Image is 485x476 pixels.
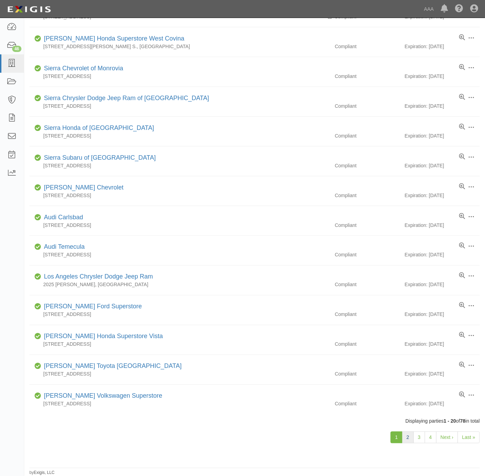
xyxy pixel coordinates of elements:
[29,311,330,318] div: [STREET_ADDRESS]
[405,192,480,199] div: Expiration: [DATE]
[41,34,184,43] div: Norm Reeves Honda Superstore West Covina
[29,192,330,199] div: [STREET_ADDRESS]
[35,275,41,280] i: Compliant
[405,341,480,348] div: Expiration: [DATE]
[29,222,330,229] div: [STREET_ADDRESS]
[405,222,480,229] div: Expiration: [DATE]
[330,43,405,50] div: Compliant
[402,432,414,443] a: 2
[12,46,21,52] div: 46
[459,302,465,309] a: View results summary
[459,332,465,339] a: View results summary
[44,214,83,221] a: Audi Carlsbad
[29,73,330,80] div: [STREET_ADDRESS]
[405,103,480,109] div: Expiration: [DATE]
[44,124,154,131] a: Sierra Honda of [GEOGRAPHIC_DATA]
[459,94,465,101] a: View results summary
[459,183,465,190] a: View results summary
[444,418,456,424] b: 1 - 20
[35,36,41,41] i: Compliant
[29,162,330,169] div: [STREET_ADDRESS]
[41,153,156,162] div: Sierra Subaru of Monrovia
[41,183,123,192] div: De Lillo Chevrolet
[459,64,465,71] a: View results summary
[459,153,465,160] a: View results summary
[405,132,480,139] div: Expiration: [DATE]
[35,96,41,101] i: Compliant
[35,185,41,190] i: Compliant
[44,65,123,72] a: Sierra Chevrolet of Monrovia
[41,213,83,222] div: Audi Carlsbad
[44,184,123,191] a: [PERSON_NAME] Chevrolet
[44,333,163,340] a: [PERSON_NAME] Honda Superstore Vista
[405,162,480,169] div: Expiration: [DATE]
[29,281,330,288] div: 2025 [PERSON_NAME], [GEOGRAPHIC_DATA]
[24,418,485,425] div: Displaying parties of in total
[29,371,330,378] div: [STREET_ADDRESS]
[405,311,480,318] div: Expiration: [DATE]
[330,162,405,169] div: Compliant
[460,418,466,424] b: 78
[458,432,480,443] a: Last »
[436,432,458,443] a: Next ›
[44,95,209,102] a: Sierra Chrysler Dodge Jeep Ram of [GEOGRAPHIC_DATA]
[41,332,163,341] div: Norm Reeves Honda Superstore Vista
[35,215,41,220] i: Compliant
[459,362,465,369] a: View results summary
[391,432,402,443] a: 1
[330,132,405,139] div: Compliant
[330,281,405,288] div: Compliant
[41,362,182,371] div: Norm Reeves Toyota San Diego
[405,73,480,80] div: Expiration: [DATE]
[425,432,437,443] a: 4
[330,371,405,378] div: Compliant
[29,252,330,258] div: [STREET_ADDRESS]
[405,371,480,378] div: Expiration: [DATE]
[459,392,465,399] a: View results summary
[35,305,41,309] i: Compliant
[330,222,405,229] div: Compliant
[35,156,41,160] i: Compliant
[330,192,405,199] div: Compliant
[29,132,330,139] div: [STREET_ADDRESS]
[421,2,437,16] a: AAA
[405,281,480,288] div: Expiration: [DATE]
[459,273,465,280] a: View results summary
[41,124,154,133] div: Sierra Honda of Monrovia
[330,400,405,407] div: Compliant
[44,154,156,161] a: Sierra Subaru of [GEOGRAPHIC_DATA]
[44,244,85,250] a: Audi Temecula
[41,243,85,252] div: Audi Temecula
[459,124,465,131] a: View results summary
[405,252,480,258] div: Expiration: [DATE]
[29,470,55,476] small: by
[459,34,465,41] a: View results summary
[44,273,153,280] a: Los Angeles Chrysler Dodge Jeep Ram
[5,3,53,16] img: logo-5460c22ac91f19d4615b14bd174203de0afe785f0fc80cf4dbbc73dc1793850b.png
[35,245,41,250] i: Compliant
[35,126,41,131] i: Compliant
[41,94,209,103] div: Sierra Chrysler Dodge Jeep Ram of Monrovia
[459,213,465,220] a: View results summary
[41,64,123,73] div: Sierra Chevrolet of Monrovia
[405,43,480,50] div: Expiration: [DATE]
[330,103,405,109] div: Compliant
[35,334,41,339] i: Compliant
[41,302,142,311] div: Norm Reeves Ford Superstore
[29,341,330,348] div: [STREET_ADDRESS]
[35,394,41,399] i: Compliant
[330,311,405,318] div: Compliant
[35,364,41,369] i: Compliant
[44,35,184,42] a: [PERSON_NAME] Honda Superstore West Covina
[34,470,55,475] a: Exigis, LLC
[330,341,405,348] div: Compliant
[29,400,330,407] div: [STREET_ADDRESS]
[455,5,463,13] i: Help Center - Complianz
[44,363,182,370] a: [PERSON_NAME] Toyota [GEOGRAPHIC_DATA]
[35,66,41,71] i: Compliant
[44,303,142,310] a: [PERSON_NAME] Ford Superstore
[459,243,465,250] a: View results summary
[330,252,405,258] div: Compliant
[29,43,330,50] div: [STREET_ADDRESS][PERSON_NAME] S., [GEOGRAPHIC_DATA]
[41,392,162,401] div: Norm Reeves Volkswagen Superstore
